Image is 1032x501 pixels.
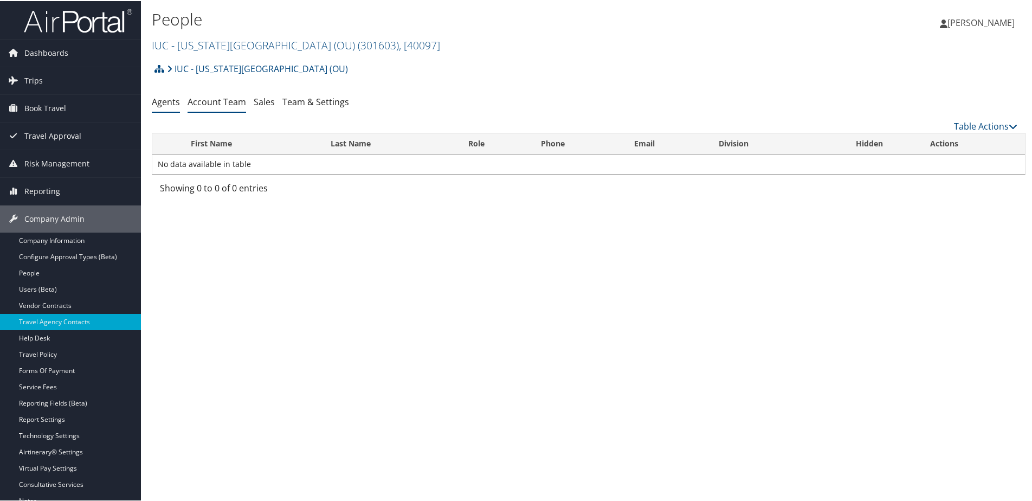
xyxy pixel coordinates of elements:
[24,149,89,176] span: Risk Management
[709,132,819,153] th: Division
[819,132,921,153] th: Hidden
[24,204,85,232] span: Company Admin
[624,132,709,153] th: Email
[399,37,440,52] span: , [ 40097 ]
[181,132,321,153] th: First Name
[321,132,459,153] th: Last Name
[188,95,246,107] a: Account Team
[459,132,531,153] th: Role
[152,132,181,153] th: : activate to sort column descending
[152,7,734,30] h1: People
[947,16,1015,28] span: [PERSON_NAME]
[152,37,440,52] a: IUC - [US_STATE][GEOGRAPHIC_DATA] (OU)
[167,57,348,79] a: IUC - [US_STATE][GEOGRAPHIC_DATA] (OU)
[254,95,275,107] a: Sales
[920,132,1025,153] th: Actions
[954,119,1017,131] a: Table Actions
[24,7,132,33] img: airportal-logo.png
[160,181,362,199] div: Showing 0 to 0 of 0 entries
[24,66,43,93] span: Trips
[531,132,624,153] th: Phone
[24,177,60,204] span: Reporting
[282,95,349,107] a: Team & Settings
[358,37,399,52] span: ( 301603 )
[940,5,1025,38] a: [PERSON_NAME]
[152,95,180,107] a: Agents
[24,94,66,121] span: Book Travel
[24,38,68,66] span: Dashboards
[152,153,1025,173] td: No data available in table
[24,121,81,149] span: Travel Approval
